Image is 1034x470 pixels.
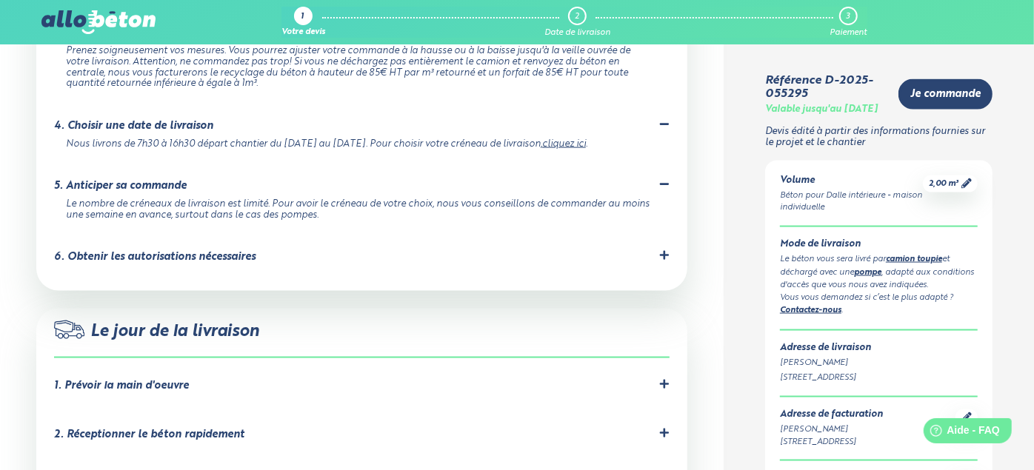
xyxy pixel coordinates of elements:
[41,10,156,34] img: allobéton
[780,189,923,215] div: Béton pour Dalle intérieure - maison individuelle
[780,306,841,315] a: Contactez-nous
[854,269,881,277] a: pompe
[830,28,867,38] div: Paiement
[66,139,652,150] div: Nous livrons de 7h30 à 16h30 départ chantier du [DATE] au [DATE]. Pour choisir votre créneau de l...
[765,104,878,115] div: Valable jusqu'au [DATE]
[898,79,993,110] a: Je commande
[54,320,84,339] img: truck.c7a9816ed8b9b1312949.png
[780,423,883,436] div: [PERSON_NAME]
[780,239,978,250] div: Mode de livraison
[902,412,1018,454] iframe: Help widget launcher
[780,253,978,292] div: Le béton vous sera livré par et déchargé avec une , adapté aux conditions d'accès que vous nous a...
[765,127,993,148] p: Devis édité à partir des informations fournies sur le projet et le chantier
[780,409,883,420] div: Adresse de facturation
[575,12,579,21] div: 2
[54,320,670,358] div: Le jour de la livraison
[765,74,887,101] div: Référence D-2025-055295
[66,46,652,90] div: Prenez soigneusement vos mesures. Vous pourrez ajuster votre commande à la hausse ou à la baisse ...
[846,12,850,21] div: 3
[54,429,244,441] div: 2. Réceptionner le béton rapidement
[544,28,610,38] div: Date de livraison
[780,436,883,449] div: [STREET_ADDRESS]
[780,292,978,318] div: Vous vous demandez si c’est le plus adapté ? .
[54,180,187,192] div: 5. Anticiper sa commande
[910,88,981,101] span: Je commande
[830,7,867,38] a: 3 Paiement
[780,357,978,369] div: [PERSON_NAME]
[281,28,325,38] div: Votre devis
[54,251,256,263] div: 6. Obtenir les autorisations nécessaires
[780,175,923,187] div: Volume
[780,343,978,354] div: Adresse de livraison
[54,380,189,392] div: 1. Prévoir la main d'oeuvre
[544,7,610,38] a: 2 Date de livraison
[886,255,942,263] a: camion toupie
[542,139,586,149] a: cliquez ici
[54,120,213,132] div: 4. Choisir une date de livraison
[281,7,325,38] a: 1 Votre devis
[780,372,978,384] div: [STREET_ADDRESS]
[301,13,304,22] div: 1
[66,199,652,221] div: Le nombre de créneaux de livraison est limité. Pour avoir le créneau de votre choix, nous vous co...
